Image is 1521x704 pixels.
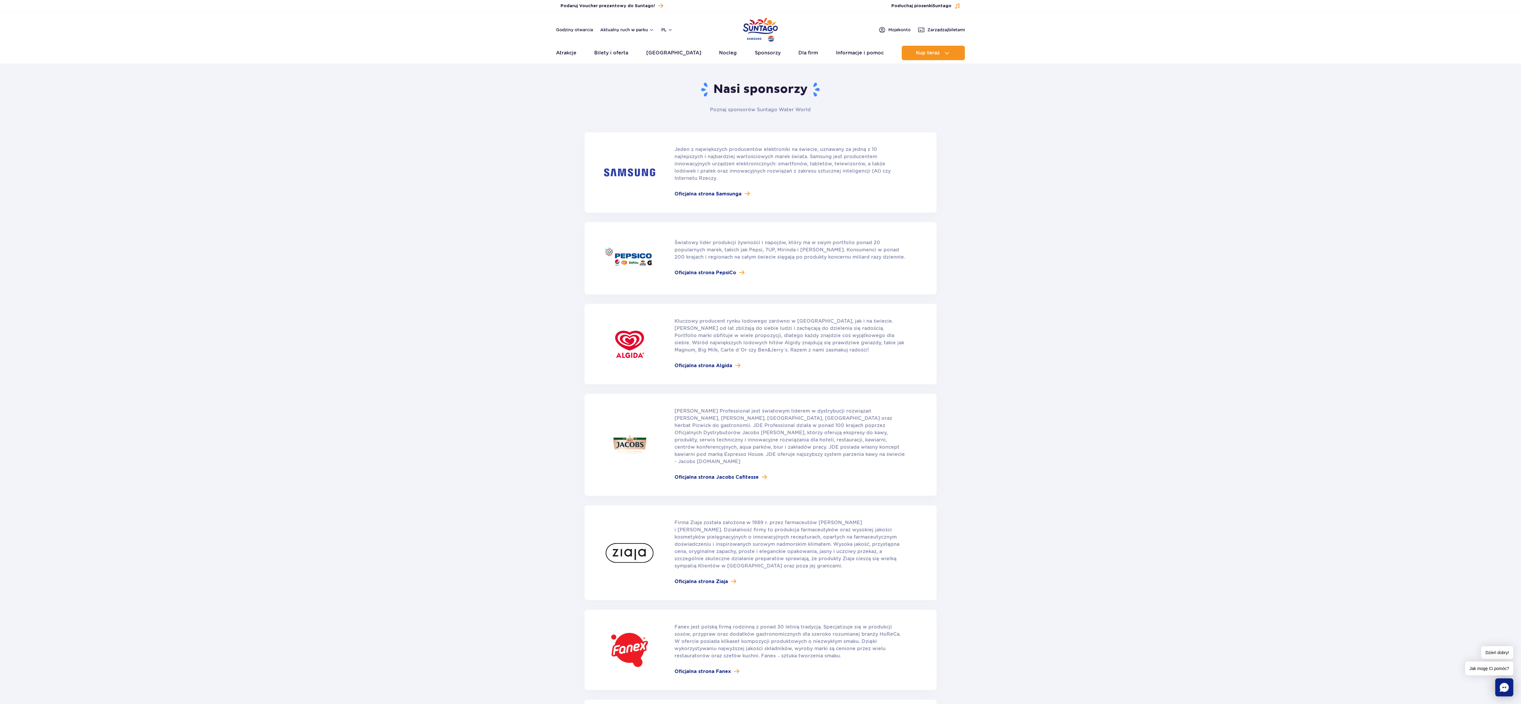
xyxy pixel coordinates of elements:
[675,190,742,198] span: Oficjalna strona Samsunga
[561,3,655,9] span: Podaruj Voucher prezentowy do Suntago!
[595,46,628,60] a: Bilety i oferta
[916,50,940,56] span: Kup teraz
[836,46,884,60] a: Informacje i pomoc
[556,27,593,33] a: Godziny otwarcia
[879,26,911,33] a: Mojekonto
[902,46,965,60] button: Kup teraz
[675,318,907,354] p: Kluczowy producent rynku lodowego zarówno w [GEOGRAPHIC_DATA], jak i na świecie. [PERSON_NAME] od...
[675,362,907,369] a: Oficjalna strona Algida
[755,46,781,60] a: Sponsorzy
[600,27,654,32] button: Aktualny ruch w parku
[675,668,907,675] a: Oficjalna strona Fanex
[661,27,673,33] button: pl
[606,320,654,368] img: algida
[675,578,907,585] a: Oficjalna strona Ziaja
[1465,662,1513,675] span: Jak mogę Ci pomóc?
[675,668,731,675] span: Oficjalna strona Fanex
[799,46,818,60] a: Dla firm
[604,247,655,270] img: Pepsico
[561,2,663,10] a: Podaruj Voucher prezentowy do Suntago!
[675,269,736,276] span: Oficjalna strona PepsiCo
[606,425,654,465] img: jacobs
[719,46,737,60] a: Nocleg
[675,578,728,585] span: Oficjalna strona Ziaja
[743,15,778,43] a: Park of Poland
[1495,678,1513,696] div: Chat
[675,146,907,182] p: Jeden z największych producentów elektroniki na świecie, uznawany za jedną z 10 najlepszych i naj...
[927,27,965,33] span: Zarządzaj biletami
[891,3,960,9] button: Posłuchaj piosenkiSuntago
[675,106,846,113] h2: Poznaj sponsorów Suntago Water World
[891,3,951,9] span: Posłuchaj piosenki
[556,46,576,60] a: Atrakcje
[585,82,937,97] h1: Nasi sponsorzy
[675,239,907,261] p: Światowy lider produkcji żywności i napojów, który ma w swym portfolio ponad 20 popularnych marek...
[675,474,907,481] a: Oficjalna strona Jacobs Cafitesse
[604,168,655,177] img: Samsung
[646,46,701,60] a: [GEOGRAPHIC_DATA]
[1481,646,1513,659] span: Dzień dobry!
[675,623,907,659] p: Fanex jest polską firmą rodzinną z ponad 30 letnią tradycją. Specjalizuje się w produkcji sosów, ...
[606,627,654,673] img: ziaja pro
[918,26,965,33] a: Zarządzajbiletami
[606,543,654,563] img: ziaja
[675,474,759,481] span: Oficjalna strona Jacobs Cafitesse
[675,519,907,570] p: Firma Ziaja została założona w 1989 r. przez farmaceutów [PERSON_NAME] i [PERSON_NAME]. Działalno...
[933,4,951,8] span: Suntago
[675,362,733,369] span: Oficjalna strona Algida
[675,269,907,276] a: Oficjalna strona PepsiCo
[888,27,911,33] span: Moje konto
[675,407,907,465] p: [PERSON_NAME] Professional jest światowym liderem w dystrybucji rozwiązań [PERSON_NAME], [PERSON_...
[675,190,907,198] a: Oficjalna strona Samsunga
